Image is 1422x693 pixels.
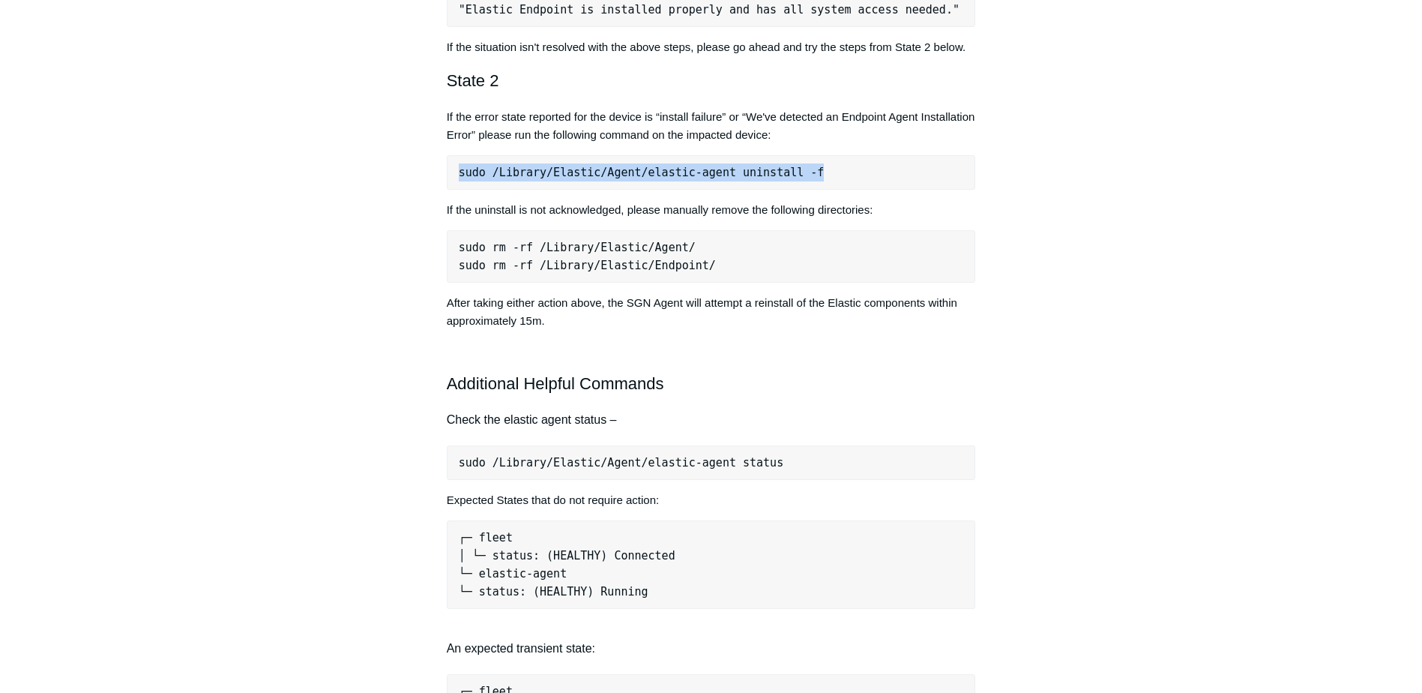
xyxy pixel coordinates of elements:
[447,38,976,56] p: If the situation isn't resolved with the above steps, please go ahead and try the steps from Stat...
[447,155,976,190] pre: sudo /Library/Elastic/Agent/elastic-agent uninstall -f
[447,201,976,219] p: If the uninstall is not acknowledged, please manually remove the following directories:
[447,67,976,94] h2: State 2
[447,520,976,609] pre: ┌─ fleet │ └─ status: (HEALTHY) Connected └─ elastic-agent └─ status: (HEALTHY) Running
[447,410,976,430] h4: Check the elastic agent status –
[447,620,976,658] h4: An expected transient state:
[447,108,976,144] p: If the error state reported for the device is “install failure” or “We've detected an Endpoint Ag...
[447,230,976,283] pre: sudo rm -rf /Library/Elastic/Agent/ sudo rm -rf /Library/Elastic/Endpoint/
[447,294,976,330] p: After taking either action above, the SGN Agent will attempt a reinstall of the Elastic component...
[447,491,976,509] p: Expected States that do not require action:
[447,370,976,397] h2: Additional Helpful Commands
[447,445,976,480] pre: sudo /Library/Elastic/Agent/elastic-agent status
